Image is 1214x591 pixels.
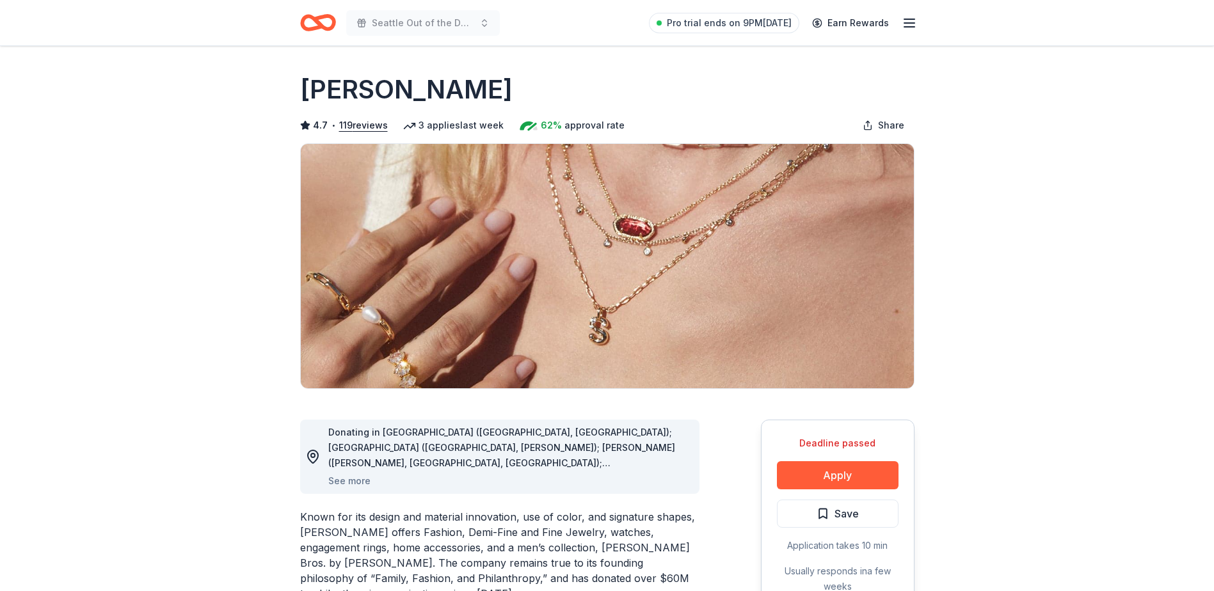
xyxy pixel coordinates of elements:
[301,144,914,388] img: Image for Kendra Scott
[777,500,899,528] button: Save
[878,118,904,133] span: Share
[835,505,859,522] span: Save
[777,461,899,489] button: Apply
[339,118,388,133] button: 119reviews
[777,538,899,553] div: Application takes 10 min
[300,8,336,38] a: Home
[300,72,513,107] h1: [PERSON_NAME]
[804,12,897,35] a: Earn Rewards
[328,473,371,489] button: See more
[649,13,799,33] a: Pro trial ends on 9PM[DATE]
[346,10,500,36] button: Seattle Out of the Darkness Community Walk
[667,15,792,31] span: Pro trial ends on 9PM[DATE]
[372,15,474,31] span: Seattle Out of the Darkness Community Walk
[331,120,335,130] span: •
[852,113,914,138] button: Share
[403,118,504,133] div: 3 applies last week
[777,436,899,451] div: Deadline passed
[564,118,625,133] span: approval rate
[541,118,562,133] span: 62%
[313,118,328,133] span: 4.7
